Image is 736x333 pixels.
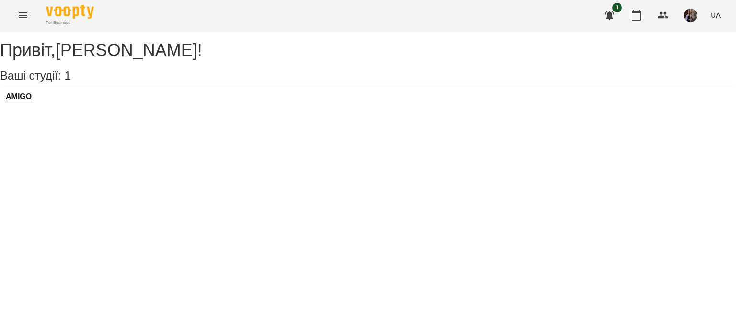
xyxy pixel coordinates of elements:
img: Voopty Logo [46,5,94,19]
a: AMIGO [6,92,32,101]
button: Menu [11,4,34,27]
button: UA [707,6,724,24]
span: 1 [64,69,70,82]
span: For Business [46,20,94,26]
span: 1 [612,3,622,12]
span: UA [711,10,721,20]
img: 8d3efba7e3fbc8ec2cfbf83b777fd0d7.JPG [684,9,697,22]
